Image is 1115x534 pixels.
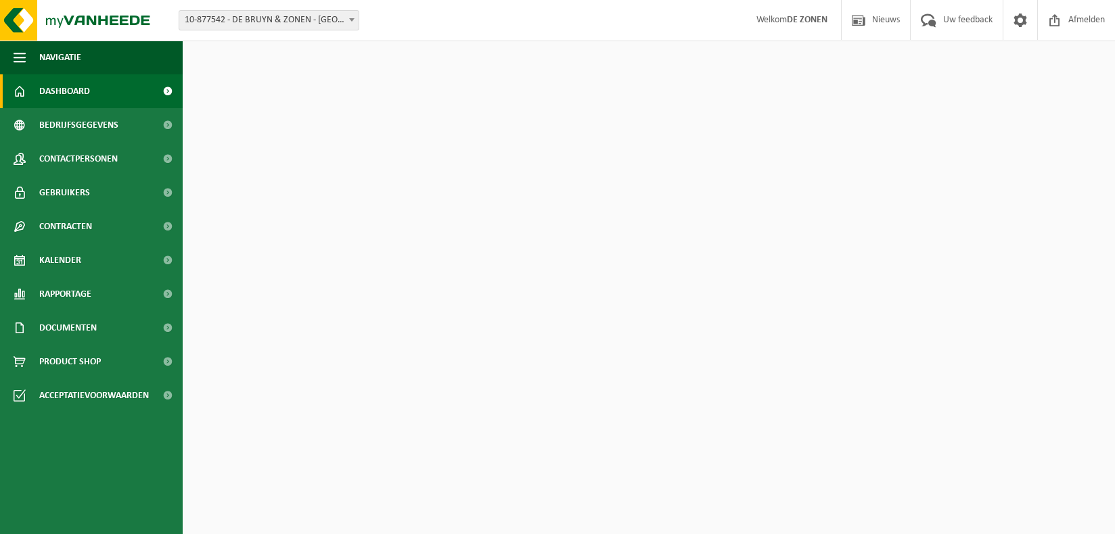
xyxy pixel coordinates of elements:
[179,11,359,30] span: 10-877542 - DE BRUYN & ZONEN - AALST
[39,379,149,412] span: Acceptatievoorwaarden
[787,15,827,25] strong: DE ZONEN
[39,277,91,311] span: Rapportage
[39,74,90,108] span: Dashboard
[39,210,92,243] span: Contracten
[39,243,81,277] span: Kalender
[39,345,101,379] span: Product Shop
[39,142,118,176] span: Contactpersonen
[39,311,97,345] span: Documenten
[39,176,90,210] span: Gebruikers
[39,41,81,74] span: Navigatie
[39,108,118,142] span: Bedrijfsgegevens
[179,10,359,30] span: 10-877542 - DE BRUYN & ZONEN - AALST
